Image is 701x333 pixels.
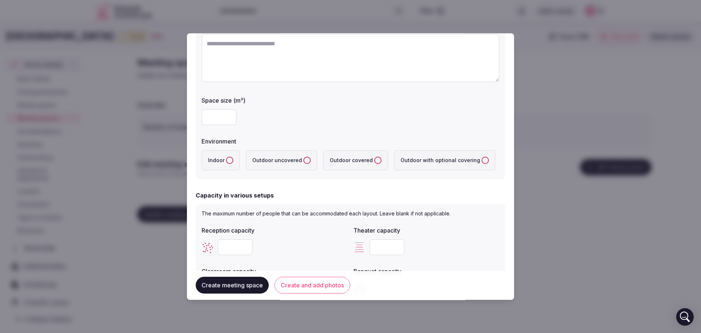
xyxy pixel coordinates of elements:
[202,227,348,233] label: Reception capacity
[323,150,388,171] label: Outdoor covered
[202,97,499,103] label: Space size (m²)
[226,157,233,164] button: Indoor
[353,227,499,233] label: Theater capacity
[246,150,317,171] label: Outdoor uncovered
[202,268,348,274] label: Classroom capacity
[196,191,274,200] h2: Capacity in various setups
[374,157,382,164] button: Outdoor covered
[353,268,499,274] label: Banquet capacity
[275,277,350,294] button: Create and add photos
[202,138,499,144] label: Environment
[303,157,311,164] button: Outdoor uncovered
[202,150,240,171] label: Indoor
[196,277,269,294] button: Create meeting space
[482,157,489,164] button: Outdoor with optional covering
[394,150,495,171] label: Outdoor with optional covering
[202,210,499,217] p: The maximum number of people that can be accommodated each layout. Leave blank if not applicable.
